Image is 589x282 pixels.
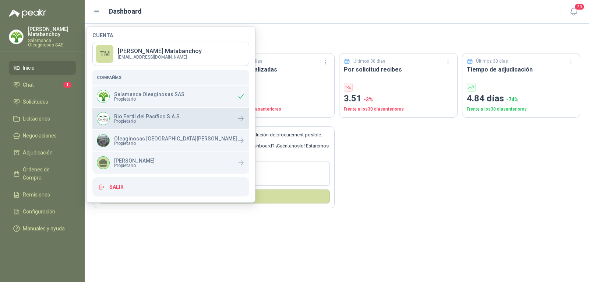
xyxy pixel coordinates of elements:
[92,86,249,107] div: Company LogoSalamanca Oleaginosas SASPropietario
[105,32,580,44] h3: Bienvenido de nuevo [PERSON_NAME]
[114,136,237,141] p: Oleaginosas [GEOGRAPHIC_DATA][PERSON_NAME]
[114,114,181,119] p: Rio Fertil del Pacífico S.A.S.
[114,141,237,146] span: Propietario
[92,33,249,38] h4: Cuenta
[97,74,245,81] h5: Compañías
[364,97,373,102] span: -3 %
[114,119,181,123] span: Propietario
[9,78,76,92] a: Chat1
[28,38,76,47] p: Salamanca Oleaginosas SAS
[9,222,76,236] a: Manuales y ayuda
[23,149,53,157] span: Adjudicación
[23,81,34,89] span: Chat
[9,112,76,126] a: Licitaciones
[92,42,249,66] a: TM[PERSON_NAME] Matabanchoy[EMAIL_ADDRESS][DOMAIN_NAME]
[9,188,76,202] a: Remisiones
[467,65,576,74] h3: Tiempo de adjudicación
[9,163,76,185] a: Órdenes de Compra
[97,90,109,102] img: Company Logo
[118,48,202,54] p: [PERSON_NAME] Matabanchoy
[114,163,155,168] span: Propietario
[9,95,76,109] a: Solicitudes
[9,9,46,18] img: Logo peakr
[92,130,249,152] a: Company LogoOleaginosas [GEOGRAPHIC_DATA][PERSON_NAME]Propietario
[23,132,57,140] span: Negociaciones
[23,166,69,182] span: Órdenes de Compra
[9,30,23,44] img: Company Logo
[92,177,249,196] button: Salir
[114,97,184,101] span: Propietario
[109,6,142,17] h1: Dashboard
[476,58,508,65] p: Últimos 30 días
[97,135,109,147] img: Company Logo
[23,64,35,72] span: Inicio
[9,146,76,160] a: Adjudicación
[506,97,518,102] span: -74 %
[63,82,71,88] span: 1
[9,129,76,143] a: Negociaciones
[23,115,50,123] span: Licitaciones
[344,65,453,74] h3: Por solicitud recibes
[23,98,48,106] span: Solicitudes
[221,65,330,74] h3: Compras realizadas
[221,92,330,106] p: 80
[92,152,249,174] a: [PERSON_NAME]Propietario
[221,106,330,113] p: Frente a los 30 días anteriores
[114,158,155,163] p: [PERSON_NAME]
[467,106,576,113] p: Frente a los 30 días anteriores
[23,224,65,233] span: Manuales y ayuda
[118,55,202,59] p: [EMAIL_ADDRESS][DOMAIN_NAME]
[96,45,113,63] div: TM
[467,92,576,106] p: 4.84 días
[344,106,453,113] p: Frente a los 30 días anteriores
[23,191,50,199] span: Remisiones
[23,208,55,216] span: Configuración
[567,5,580,18] button: 20
[114,92,184,97] p: Salamanca Oleaginosas SAS
[9,205,76,219] a: Configuración
[353,58,385,65] p: Últimos 30 días
[28,27,76,37] p: [PERSON_NAME] Matabanchoy
[92,108,249,129] a: Company LogoRio Fertil del Pacífico S.A.S.Propietario
[97,112,109,125] img: Company Logo
[344,92,453,106] p: 3.51
[9,61,76,75] a: Inicio
[574,3,585,10] span: 20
